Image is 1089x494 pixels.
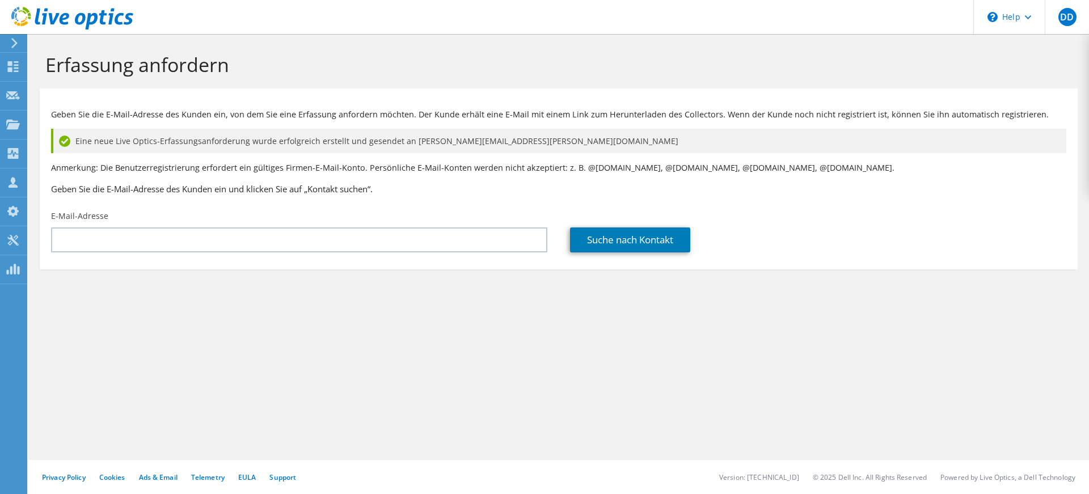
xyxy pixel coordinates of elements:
li: Version: [TECHNICAL_ID] [719,472,799,482]
li: Powered by Live Optics, a Dell Technology [940,472,1075,482]
svg: \n [987,12,998,22]
p: Geben Sie die E-Mail-Adresse des Kunden ein, von dem Sie eine Erfassung anfordern möchten. Der Ku... [51,108,1066,121]
p: Anmerkung: Die Benutzerregistrierung erfordert ein gültiges Firmen-E-Mail-Konto. Persönliche E-Ma... [51,162,1066,174]
a: Cookies [99,472,125,482]
h1: Erfassung anfordern [45,53,1066,77]
a: Telemetry [191,472,225,482]
label: E-Mail-Adresse [51,210,108,222]
a: EULA [238,472,256,482]
h3: Geben Sie die E-Mail-Adresse des Kunden ein und klicken Sie auf „Kontakt suchen“. [51,183,1066,195]
a: Privacy Policy [42,472,86,482]
span: DD [1058,8,1077,26]
a: Suche nach Kontakt [570,227,690,252]
li: © 2025 Dell Inc. All Rights Reserved [813,472,927,482]
span: Eine neue Live Optics-Erfassungsanforderung wurde erfolgreich erstellt und gesendet an [PERSON_NA... [75,135,678,147]
a: Support [269,472,296,482]
a: Ads & Email [139,472,178,482]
